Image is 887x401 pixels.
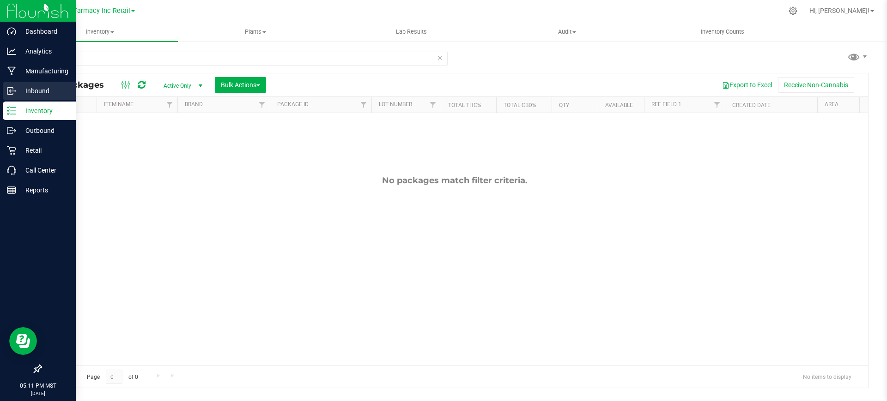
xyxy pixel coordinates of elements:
span: Inventory Counts [688,28,757,36]
a: Plants [178,22,334,42]
iframe: Resource center [9,327,37,355]
inline-svg: Call Center [7,166,16,175]
a: Qty [559,102,569,108]
p: Reports [16,185,72,196]
a: Filter [425,97,441,113]
span: Page of 0 [79,370,146,384]
inline-svg: Inventory [7,106,16,115]
span: Bulk Actions [221,81,260,89]
input: Search Package ID, Item Name, SKU, Lot or Part Number... [41,52,448,66]
a: Lab Results [334,22,489,42]
span: Inventory [22,28,178,36]
a: Inventory [22,22,178,42]
inline-svg: Reports [7,186,16,195]
span: Plants [178,28,333,36]
p: Dashboard [16,26,72,37]
a: Area [825,101,838,108]
button: Export to Excel [716,77,778,93]
p: Inbound [16,85,72,96]
inline-svg: Manufacturing [7,66,16,76]
inline-svg: Retail [7,146,16,155]
a: Filter [255,97,270,113]
a: Package ID [277,101,309,108]
a: Total THC% [448,102,481,108]
div: No packages match filter criteria. [41,175,868,186]
a: Filter [710,97,725,113]
a: Filter [162,97,177,113]
span: Clear [437,52,443,64]
span: Lab Results [383,28,439,36]
span: No items to display [796,370,859,383]
p: 05:11 PM MST [4,382,72,390]
inline-svg: Outbound [7,126,16,135]
div: Manage settings [787,6,799,15]
a: Total CBD% [504,102,536,108]
inline-svg: Dashboard [7,27,16,36]
p: Analytics [16,46,72,57]
span: Globe Farmacy Inc Retail [54,7,130,15]
button: Receive Non-Cannabis [778,77,854,93]
a: Available [605,102,633,108]
p: Inventory [16,105,72,116]
a: Filter [356,97,371,113]
span: Hi, [PERSON_NAME]! [809,7,869,14]
p: Outbound [16,125,72,136]
inline-svg: Inbound [7,86,16,96]
a: Item Name [104,101,134,108]
a: Ref Field 1 [651,101,681,108]
span: All Packages [48,80,113,90]
inline-svg: Analytics [7,47,16,56]
a: Brand [185,101,203,108]
a: Audit [489,22,645,42]
a: Created Date [732,102,771,108]
span: Audit [490,28,644,36]
a: Inventory Counts [645,22,801,42]
p: Call Center [16,165,72,176]
button: Bulk Actions [215,77,266,93]
p: Retail [16,145,72,156]
a: Lot Number [379,101,412,108]
p: Manufacturing [16,66,72,77]
p: [DATE] [4,390,72,397]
